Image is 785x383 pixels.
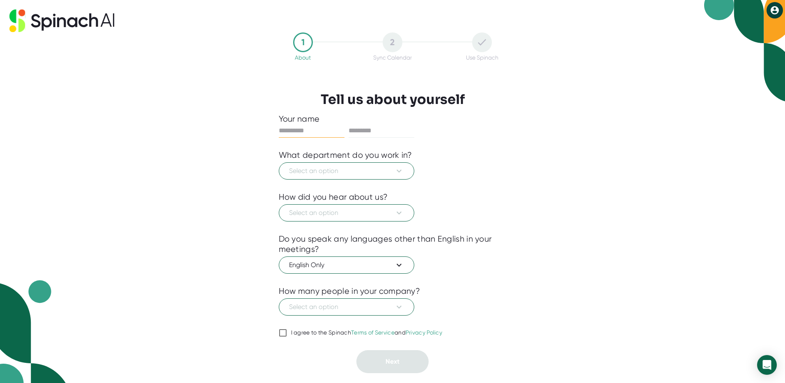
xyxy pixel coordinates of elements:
[279,286,420,296] div: How many people in your company?
[289,208,404,218] span: Select an option
[356,350,429,373] button: Next
[373,54,412,61] div: Sync Calendar
[279,114,507,124] div: Your name
[293,32,313,52] div: 1
[466,54,498,61] div: Use Spinach
[386,358,399,365] span: Next
[291,329,443,337] div: I agree to the Spinach and
[279,204,414,221] button: Select an option
[279,298,414,316] button: Select an option
[351,329,395,336] a: Terms of Service
[289,166,404,176] span: Select an option
[321,92,465,107] h3: Tell us about yourself
[289,260,404,270] span: English Only
[279,234,507,254] div: Do you speak any languages other than English in your meetings?
[279,256,414,274] button: English Only
[279,150,412,160] div: What department do you work in?
[295,54,311,61] div: About
[279,192,388,202] div: How did you hear about us?
[406,329,442,336] a: Privacy Policy
[289,302,404,312] span: Select an option
[383,32,402,52] div: 2
[279,162,414,180] button: Select an option
[757,355,777,375] div: Open Intercom Messenger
